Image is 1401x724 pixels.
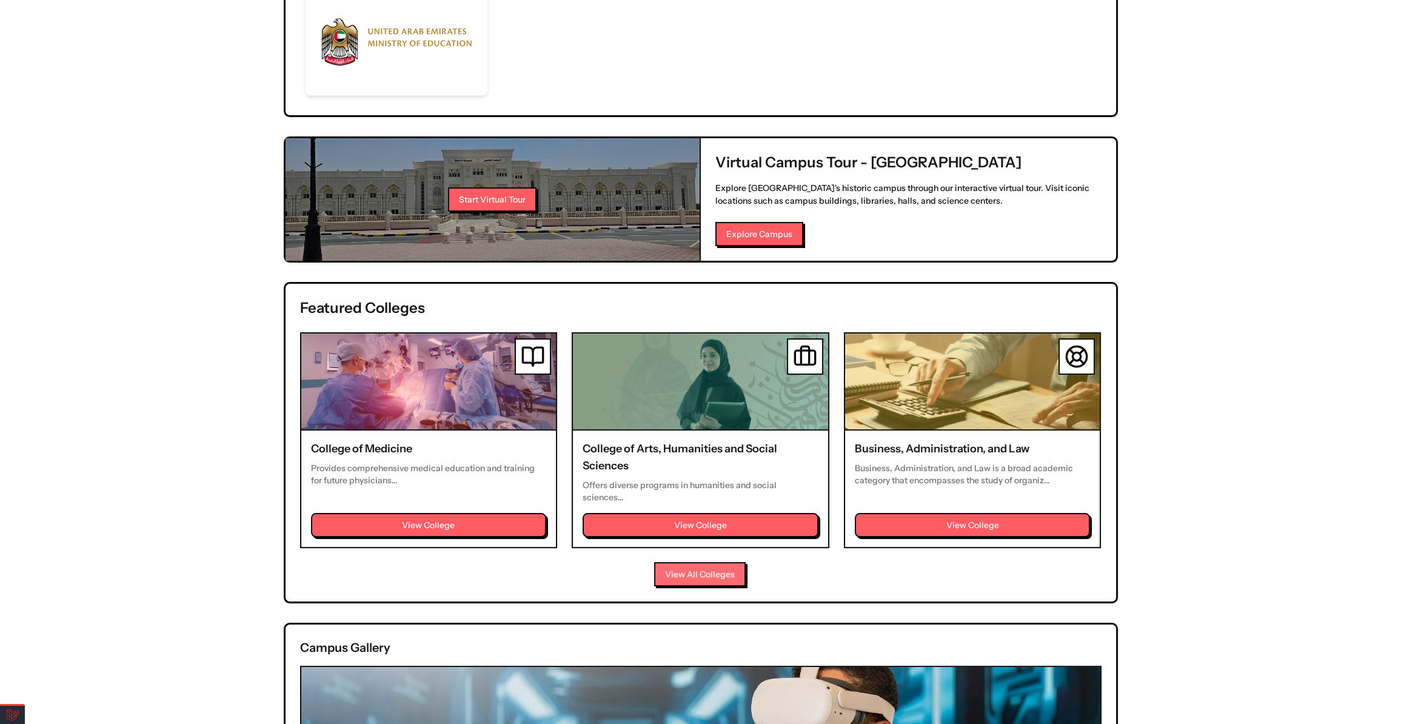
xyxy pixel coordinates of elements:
img: Ministry of Education (MOE) [320,17,473,67]
button: Explore Campus [715,222,803,246]
h3: Business, Administration, and Law [855,440,1091,457]
p: Offers diverse programs in humanities and social sciences ... [583,479,818,503]
button: Start Virtual Tour [448,187,537,212]
button: View All Colleges [654,562,746,586]
button: View College [311,513,547,537]
p: Business, Administration, and Law is a broad academic category that encompasses the study of orga... [855,462,1091,503]
h3: Campus Gallery [300,639,1102,656]
p: Provides comprehensive medical education and training for future physicians ... [311,462,547,503]
h2: Virtual Campus Tour - [GEOGRAPHIC_DATA] [715,153,1102,172]
p: Explore [GEOGRAPHIC_DATA]'s historic campus through our interactive virtual tour. Visit iconic lo... [715,182,1102,207]
h3: College of Medicine [311,440,547,457]
button: View College [583,513,818,537]
h3: College of Arts, Humanities and Social Sciences [583,440,818,474]
button: View College [855,513,1091,537]
h2: Featured Colleges [300,298,1102,318]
